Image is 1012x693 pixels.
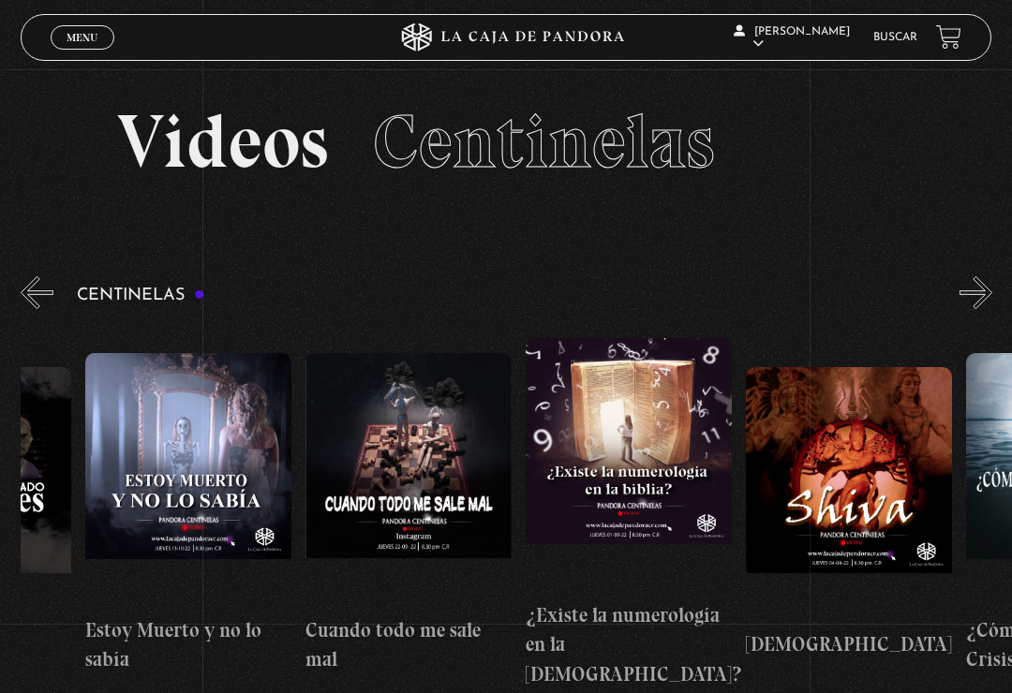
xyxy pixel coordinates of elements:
[373,96,715,186] span: Centinelas
[960,276,992,309] button: Next
[21,276,53,309] button: Previous
[305,615,512,674] h4: Cuando todo me sale mal
[85,615,291,674] h4: Estoy Muerto y no lo sabía
[61,48,105,61] span: Cerrar
[526,600,732,689] h4: ¿Existe la numerología en la [DEMOGRAPHIC_DATA]?
[117,104,894,179] h2: Videos
[936,24,961,50] a: View your shopping cart
[77,287,205,304] h3: Centinelas
[734,26,850,50] span: [PERSON_NAME]
[67,32,97,43] span: Menu
[746,629,952,659] h4: [DEMOGRAPHIC_DATA]
[873,32,917,43] a: Buscar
